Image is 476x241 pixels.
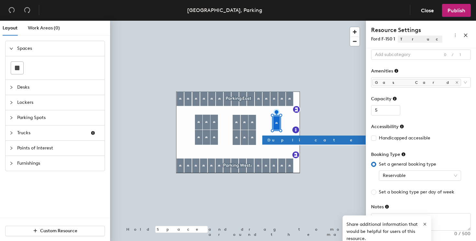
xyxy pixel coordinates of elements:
span: Set a booking type per day of week [376,189,457,196]
span: collapsed [9,85,13,89]
span: Ford F-150 1 [371,36,395,42]
div: Accessibility [371,124,404,129]
button: Close [415,4,439,17]
span: collapsed [9,131,13,135]
h4: Resource Settings [371,26,442,34]
span: Desks [17,80,101,95]
span: Trucks [17,126,85,140]
div: Amenities [371,68,399,74]
span: Work Areas (0) [28,25,60,31]
span: Lockers [17,95,101,110]
span: Custom Resource [40,228,77,234]
div: Capacity [371,96,397,102]
button: Custom Resource [5,226,105,236]
span: collapsed [9,116,13,120]
span: Points of Interest [17,141,101,156]
span: collapsed [9,161,13,165]
span: Furnishings [17,156,101,171]
span: close [463,33,468,38]
div: Notes [371,204,389,210]
button: Undo (⌘ + Z) [5,4,18,17]
span: Publish [448,7,465,14]
span: Gas Card [372,79,461,86]
span: more [453,33,458,38]
span: Close [421,7,434,14]
div: [GEOGRAPHIC_DATA], Parking [187,6,262,14]
span: Spaces [17,41,101,56]
span: Layout [3,25,17,31]
span: collapsed [9,146,13,150]
span: Close [455,81,459,84]
button: Publish [442,4,471,17]
span: expanded [9,47,13,50]
span: Duplicate [267,137,360,143]
div: Booking Type [371,152,406,157]
span: collapsed [9,101,13,104]
span: Handicapped accessible [376,135,433,142]
button: Duplicate [262,136,366,145]
button: Redo (⌘ + ⇧ + Z) [21,4,34,17]
span: Trucks [398,36,469,43]
span: Set a general booking type [376,161,439,168]
span: Parking Spots [17,110,101,125]
span: Reservable [383,171,457,181]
